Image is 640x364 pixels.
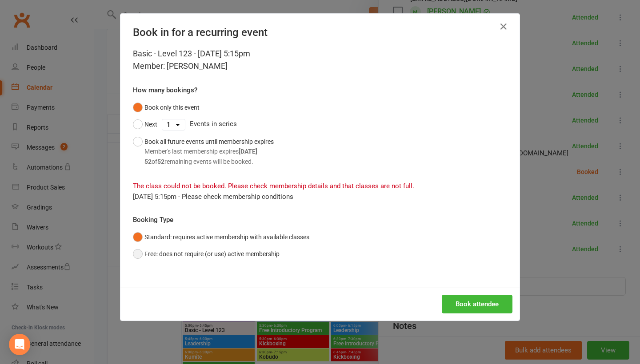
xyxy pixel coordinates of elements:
[133,116,157,133] button: Next
[239,148,257,155] strong: [DATE]
[144,137,274,166] div: Book all future events until membership expires
[133,214,173,225] label: Booking Type
[9,334,30,355] div: Open Intercom Messenger
[144,158,152,165] strong: 52
[133,99,200,116] button: Book only this event
[133,133,274,170] button: Book all future events until membership expiresMember's last membership expires[DATE]52of52remain...
[133,182,414,190] span: The class could not be booked. Please check membership details and that classes are not full.
[133,191,507,202] div: [DATE] 5:15pm - Please check membership conditions
[442,295,512,313] button: Book attendee
[144,157,274,166] div: of remaining events will be booked.
[157,158,164,165] strong: 52
[133,26,507,39] h4: Book in for a recurring event
[133,229,309,245] button: Standard: requires active membership with available classes
[133,245,280,262] button: Free: does not require (or use) active membership
[496,20,511,34] button: Close
[133,47,507,72] div: Basic - Level 123 - [DATE] 5:15pm Member: [PERSON_NAME]
[133,116,507,133] div: Events in series
[133,85,197,95] label: How many bookings?
[144,146,274,156] div: Member's last membership expires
